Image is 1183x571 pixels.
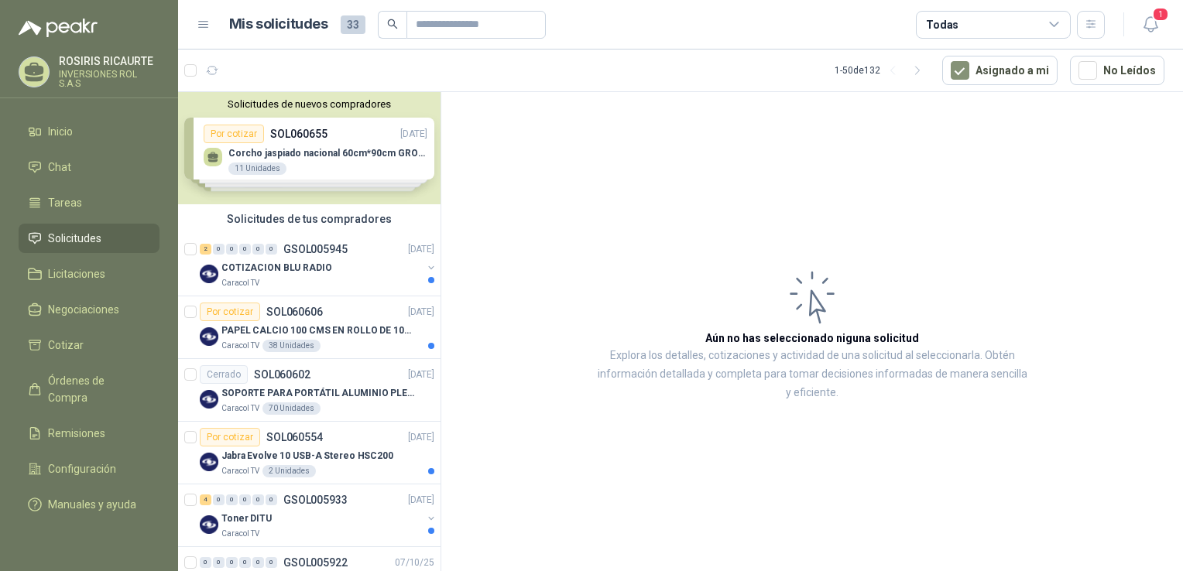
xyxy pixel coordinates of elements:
a: Manuales y ayuda [19,490,159,519]
a: Cotizar [19,330,159,360]
div: Solicitudes de tus compradores [178,204,441,234]
p: Caracol TV [221,528,259,540]
p: INVERSIONES ROL S.A.S [59,70,159,88]
p: GSOL005945 [283,244,348,255]
p: SOL060554 [266,432,323,443]
span: Solicitudes [48,230,101,247]
div: 0 [266,494,277,505]
div: Por cotizar [200,428,260,446]
span: search [387,19,398,29]
div: Por cotizar [200,303,260,321]
div: 38 Unidades [262,340,321,352]
h1: Mis solicitudes [229,13,328,36]
p: [DATE] [408,242,434,257]
span: Licitaciones [48,265,105,282]
button: No Leídos [1070,56,1164,85]
p: SOPORTE PARA PORTÁTIL ALUMINIO PLEGABLE VTA [221,386,414,401]
div: 0 [239,494,251,505]
img: Company Logo [200,327,218,346]
span: Órdenes de Compra [48,372,145,406]
a: 4 0 0 0 0 0 GSOL005933[DATE] Company LogoToner DITUCaracol TV [200,491,437,540]
span: Configuración [48,460,116,477]
button: 1 [1137,11,1164,39]
div: 0 [252,557,264,568]
p: [DATE] [408,430,434,445]
p: SOL060606 [266,306,323,317]
span: 1 [1152,7,1169,22]
span: Chat [48,159,71,176]
img: Company Logo [200,265,218,283]
div: 0 [252,494,264,505]
p: GSOL005922 [283,557,348,568]
p: Jabra Evolve 10 USB-A Stereo HSC200 [221,449,393,463]
p: PAPEL CALCIO 100 CMS EN ROLLO DE 100 GR [221,323,414,338]
p: GSOL005933 [283,494,348,505]
span: Remisiones [48,425,105,442]
p: [DATE] [408,368,434,382]
a: CerradoSOL060602[DATE] Company LogoSOPORTE PARA PORTÁTIL ALUMINIO PLEGABLE VTACaracol TV70 Unidades [178,359,441,422]
a: Inicio [19,117,159,146]
div: 1 - 50 de 132 [835,58,930,83]
a: Negociaciones [19,295,159,324]
div: Cerrado [200,365,248,384]
img: Company Logo [200,390,218,409]
p: Toner DITU [221,511,272,526]
a: Solicitudes [19,224,159,253]
a: Chat [19,152,159,182]
img: Company Logo [200,453,218,471]
img: Company Logo [200,515,218,534]
div: Todas [926,16,958,33]
a: Por cotizarSOL060554[DATE] Company LogoJabra Evolve 10 USB-A Stereo HSC200Caracol TV2 Unidades [178,422,441,484]
a: Órdenes de Compra [19,366,159,412]
div: 0 [266,244,277,255]
button: Solicitudes de nuevos compradores [184,98,434,110]
div: 2 [200,244,211,255]
div: 0 [252,244,264,255]
a: Tareas [19,188,159,217]
span: Inicio [48,123,73,140]
p: Caracol TV [221,277,259,289]
p: [DATE] [408,493,434,508]
a: Licitaciones [19,259,159,289]
div: 4 [200,494,211,505]
p: [DATE] [408,305,434,320]
span: 33 [341,15,365,34]
span: Negociaciones [48,301,119,318]
p: Caracol TV [221,340,259,352]
div: 0 [239,244,251,255]
div: 70 Unidades [262,402,321,415]
p: SOL060602 [254,369,310,380]
p: ROSIRIS RICAURTE [59,56,159,67]
div: 0 [226,557,238,568]
a: 2 0 0 0 0 0 GSOL005945[DATE] Company LogoCOTIZACION BLU RADIOCaracol TV [200,240,437,289]
p: COTIZACION BLU RADIO [221,261,332,275]
div: 0 [226,244,238,255]
p: Caracol TV [221,465,259,477]
a: Remisiones [19,419,159,448]
a: Configuración [19,454,159,484]
div: 0 [213,244,225,255]
div: 0 [213,557,225,568]
div: 0 [239,557,251,568]
p: 07/10/25 [395,556,434,570]
a: Por cotizarSOL060606[DATE] Company LogoPAPEL CALCIO 100 CMS EN ROLLO DE 100 GRCaracol TV38 Unidades [178,296,441,359]
span: Tareas [48,194,82,211]
p: Caracol TV [221,402,259,415]
div: 0 [213,494,225,505]
button: Asignado a mi [942,56,1058,85]
div: 0 [200,557,211,568]
span: Cotizar [48,337,84,354]
div: 2 Unidades [262,465,316,477]
div: 0 [226,494,238,505]
div: 0 [266,557,277,568]
div: Solicitudes de nuevos compradoresPor cotizarSOL060655[DATE] Corcho jaspiado nacional 60cm*90cm GR... [178,92,441,204]
img: Logo peakr [19,19,98,37]
p: Explora los detalles, cotizaciones y actividad de una solicitud al seleccionarla. Obtén informaci... [596,347,1028,402]
span: Manuales y ayuda [48,496,136,513]
h3: Aún no has seleccionado niguna solicitud [705,330,919,347]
